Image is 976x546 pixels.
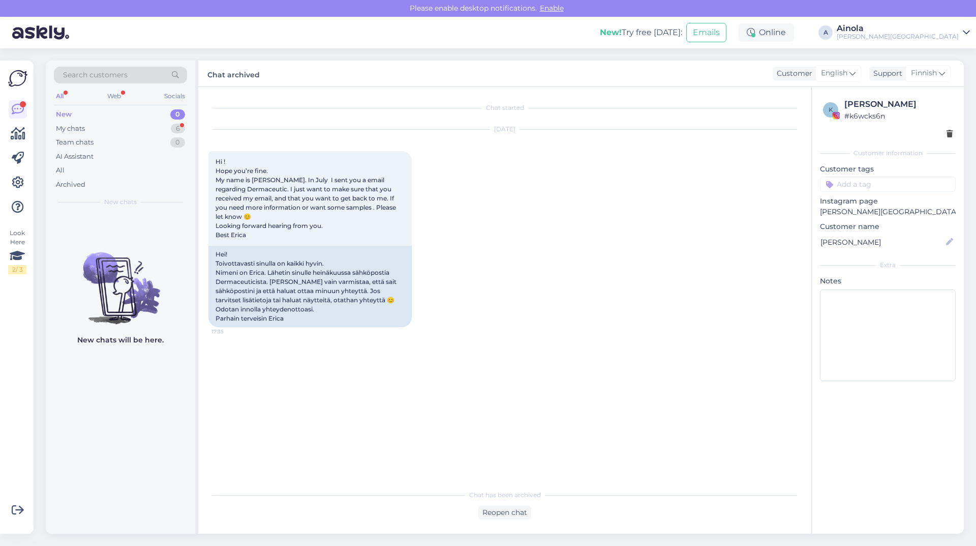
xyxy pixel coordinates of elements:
[170,109,185,120] div: 0
[105,90,123,103] div: Web
[162,90,187,103] div: Socials
[56,152,94,162] div: AI Assistant
[844,98,953,110] div: [PERSON_NAME]
[820,261,956,270] div: Extra
[820,149,956,158] div: Customer information
[211,328,250,335] span: 17:35
[600,26,682,39] div: Try free [DATE]:
[686,23,726,42] button: Emails
[837,24,959,33] div: Ainola
[469,491,541,500] span: Chat has been archived
[820,164,956,175] p: Customer tags
[56,124,85,134] div: My chats
[56,165,65,176] div: All
[739,23,794,42] div: Online
[208,103,801,112] div: Chat started
[869,68,902,79] div: Support
[8,265,26,274] div: 2 / 3
[63,70,128,80] span: Search customers
[818,25,833,40] div: A
[56,180,85,190] div: Archived
[208,246,412,327] div: Hei! Toivottavasti sinulla on kaikki hyvin. Nimeni on Erica. Lähetin sinulle heinäkuussa sähköpos...
[216,158,398,239] span: Hi ! Hope you’re fine. My name is [PERSON_NAME]. In July I sent you a email regarding Dermaceutic...
[170,137,185,148] div: 0
[54,90,66,103] div: All
[171,124,185,134] div: 6
[829,106,833,113] span: k
[820,196,956,207] p: Instagram page
[837,24,970,41] a: Ainola[PERSON_NAME][GEOGRAPHIC_DATA]
[820,237,944,248] input: Add name
[820,276,956,286] p: Notes
[821,68,847,79] span: English
[56,109,72,120] div: New
[46,234,195,326] img: No chats
[837,33,959,41] div: [PERSON_NAME][GEOGRAPHIC_DATA]
[208,125,801,134] div: [DATE]
[104,197,137,207] span: New chats
[8,228,26,274] div: Look Here
[207,67,260,80] label: Chat archived
[773,68,812,79] div: Customer
[820,177,956,192] input: Add a tag
[537,4,567,13] span: Enable
[478,506,531,520] div: Reopen chat
[77,335,164,346] p: New chats will be here.
[8,69,27,88] img: Askly Logo
[820,221,956,232] p: Customer name
[844,110,953,122] div: # k6wcks6n
[56,137,94,148] div: Team chats
[820,207,956,217] p: [PERSON_NAME][GEOGRAPHIC_DATA]
[600,27,622,37] b: New!
[911,68,937,79] span: Finnish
